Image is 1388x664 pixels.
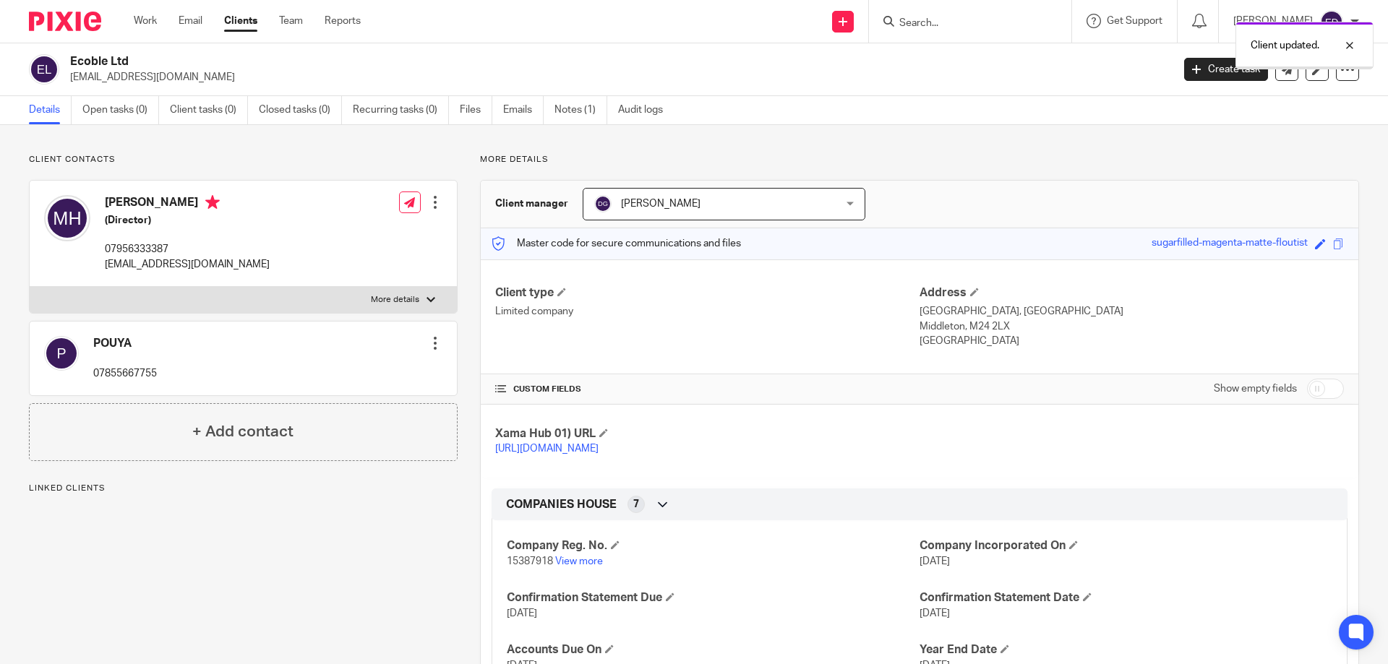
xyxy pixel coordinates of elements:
img: svg%3E [44,336,79,371]
h2: Ecoble Ltd [70,54,944,69]
p: [GEOGRAPHIC_DATA], [GEOGRAPHIC_DATA] [920,304,1344,319]
a: Recurring tasks (0) [353,96,449,124]
a: [URL][DOMAIN_NAME] [495,444,599,454]
span: [DATE] [920,608,950,618]
h4: Client type [495,285,920,301]
p: Linked clients [29,483,458,494]
h4: Company Incorporated On [920,538,1332,553]
h5: (Director) [105,213,270,228]
img: svg%3E [44,195,90,241]
a: Details [29,96,72,124]
span: 15387918 [507,556,553,566]
a: Reports [325,14,361,28]
h4: POUYA [93,336,157,351]
p: [EMAIL_ADDRESS][DOMAIN_NAME] [105,257,270,272]
img: svg%3E [29,54,59,85]
i: Primary [205,195,220,210]
p: 07855667755 [93,366,157,381]
h4: Year End Date [920,642,1332,657]
span: COMPANIES HOUSE [506,497,617,512]
a: Open tasks (0) [82,96,159,124]
p: [EMAIL_ADDRESS][DOMAIN_NAME] [70,70,1162,85]
a: View more [555,556,603,566]
h4: + Add contact [192,421,294,443]
p: Client updated. [1251,38,1319,53]
img: svg%3E [1320,10,1343,33]
h4: CUSTOM FIELDS [495,384,920,395]
a: Emails [503,96,544,124]
h4: Accounts Due On [507,642,920,657]
p: Client contacts [29,154,458,165]
a: Work [134,14,157,28]
a: Create task [1184,58,1268,81]
p: Limited company [495,304,920,319]
p: [GEOGRAPHIC_DATA] [920,334,1344,348]
img: Pixie [29,12,101,31]
p: Master code for secure communications and files [492,236,741,251]
img: svg%3E [594,195,612,212]
span: 7 [633,497,639,512]
span: [DATE] [920,556,950,566]
p: 07956333387 [105,242,270,256]
a: Clients [224,14,257,28]
span: [PERSON_NAME] [621,199,701,209]
p: More details [371,294,419,306]
a: Closed tasks (0) [259,96,342,124]
h4: Confirmation Statement Due [507,590,920,605]
a: Notes (1) [554,96,607,124]
a: Files [460,96,492,124]
a: Email [179,14,202,28]
label: Show empty fields [1214,381,1297,396]
h4: Xama Hub 01) URL [495,426,920,441]
h4: Company Reg. No. [507,538,920,553]
a: Audit logs [618,96,674,124]
h4: Confirmation Statement Date [920,590,1332,605]
p: Middleton, M24 2LX [920,319,1344,334]
a: Client tasks (0) [170,96,248,124]
a: Team [279,14,303,28]
p: More details [480,154,1359,165]
h3: Client manager [495,197,568,211]
h4: Address [920,285,1344,301]
h4: [PERSON_NAME] [105,195,270,213]
span: [DATE] [507,608,537,618]
div: sugarfilled-magenta-matte-floutist [1152,236,1308,252]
